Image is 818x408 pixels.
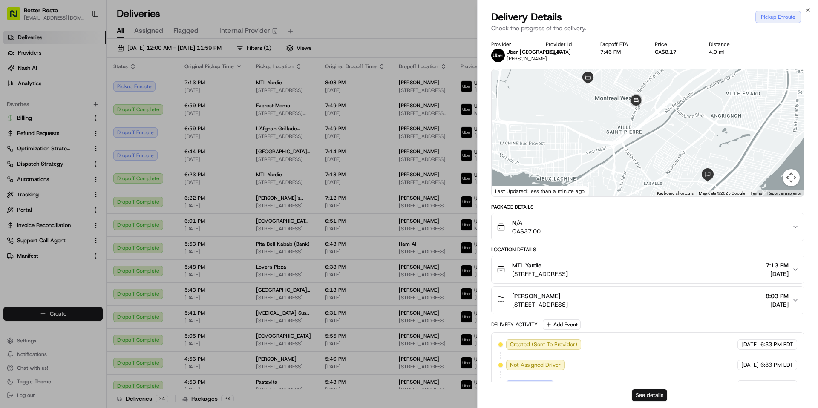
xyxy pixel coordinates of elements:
[17,190,65,199] span: Knowledge Base
[767,191,801,195] a: Report a map error
[9,34,155,48] p: Welcome 👋
[60,211,103,218] a: Powered byPylon
[64,132,67,139] span: •
[512,261,541,270] span: MTL Yardie
[85,211,103,218] span: Pylon
[492,287,804,314] button: [PERSON_NAME][STREET_ADDRESS]8:03 PM[DATE]
[600,41,641,48] div: Dropoff ETA
[741,361,759,369] span: [DATE]
[9,191,15,198] div: 📗
[18,81,33,97] img: 9188753566659_6852d8bf1fb38e338040_72.png
[657,190,694,196] button: Keyboard shortcuts
[543,319,581,330] button: Add Event
[9,124,22,138] img: Regen Pajulas
[546,49,563,55] button: 85147
[9,111,55,118] div: Past conversations
[766,300,789,309] span: [DATE]
[492,186,588,196] div: Last Updated: less than a minute ago
[494,185,522,196] a: Open this area in Google Maps (opens a new window)
[9,9,26,26] img: Nash
[783,169,800,186] button: Map camera controls
[512,292,560,300] span: [PERSON_NAME]
[512,270,568,278] span: [STREET_ADDRESS]
[636,95,645,104] div: 1
[491,49,505,62] img: uber-new-logo.jpeg
[709,41,750,48] div: Distance
[510,361,561,369] span: Not Assigned Driver
[491,321,538,328] div: Delivery Activity
[28,155,31,162] span: •
[507,49,571,55] span: Uber [GEOGRAPHIC_DATA]
[766,261,789,270] span: 7:13 PM
[491,10,562,24] span: Delivery Details
[750,191,762,195] a: Terms
[22,55,141,64] input: Clear
[655,41,696,48] div: Price
[512,227,541,236] span: CA$37.00
[600,49,641,55] div: 7:46 PM
[741,382,759,389] span: [DATE]
[145,84,155,94] button: Start new chat
[72,191,79,198] div: 💻
[132,109,155,119] button: See all
[766,292,789,300] span: 8:03 PM
[655,49,696,55] div: CA$8.17
[81,190,137,199] span: API Documentation
[632,389,667,401] button: See details
[546,41,587,48] div: Provider Id
[492,213,804,241] button: N/ACA$37.00
[33,155,50,162] span: [DATE]
[491,24,804,32] p: Check the progress of the delivery.
[699,191,745,195] span: Map data ©2025 Google
[766,270,789,278] span: [DATE]
[9,81,24,97] img: 1736555255976-a54dd68f-1ca7-489b-9aae-adbdc363a1c4
[26,132,62,139] span: Regen Pajulas
[512,218,541,227] span: N/A
[5,187,69,202] a: 📗Knowledge Base
[494,185,522,196] img: Google
[510,341,577,348] span: Created (Sent To Provider)
[69,132,86,139] span: [DATE]
[760,382,793,389] span: 7:08 PM EDT
[741,341,759,348] span: [DATE]
[760,361,793,369] span: 6:33 PM EDT
[492,256,804,283] button: MTL Yardie[STREET_ADDRESS]7:13 PM[DATE]
[507,55,547,62] span: [PERSON_NAME]
[512,300,568,309] span: [STREET_ADDRESS]
[69,187,140,202] a: 💻API Documentation
[491,246,804,253] div: Location Details
[760,341,793,348] span: 6:33 PM EDT
[491,204,804,210] div: Package Details
[491,41,532,48] div: Provider
[17,132,24,139] img: 1736555255976-a54dd68f-1ca7-489b-9aae-adbdc363a1c4
[38,81,140,90] div: Start new chat
[38,90,117,97] div: We're available if you need us!
[510,382,550,389] span: Assigned Driver
[709,49,750,55] div: 4.9 mi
